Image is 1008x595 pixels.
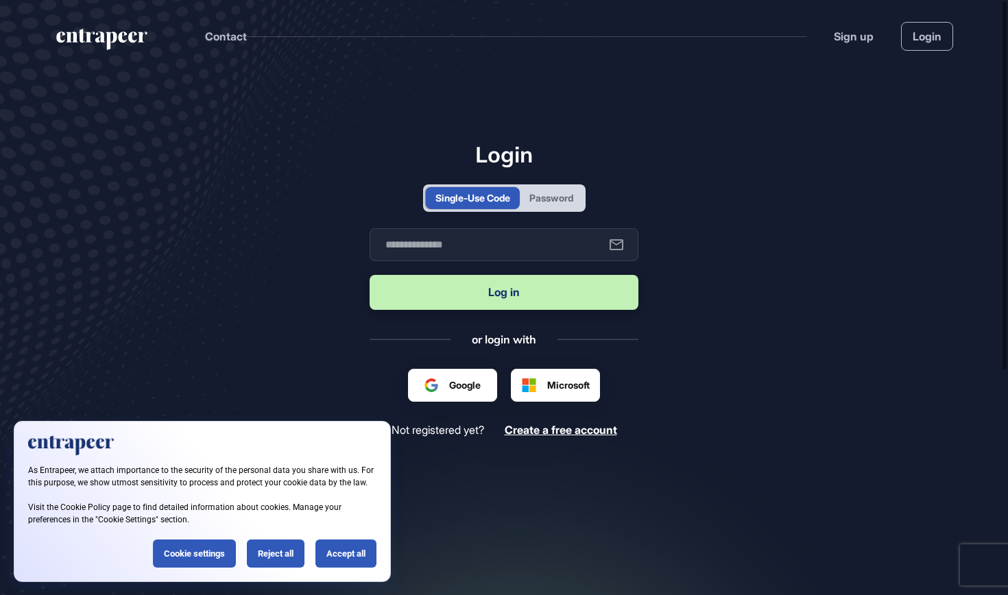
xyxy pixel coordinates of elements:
[547,378,590,392] span: Microsoft
[205,27,247,45] button: Contact
[55,29,149,55] a: entrapeer-logo
[529,191,573,205] div: Password
[834,28,874,45] a: Sign up
[392,424,484,437] span: Not registered yet?
[370,141,638,167] h1: Login
[505,423,617,437] span: Create a free account
[472,332,536,347] div: or login with
[370,275,638,310] button: Log in
[505,424,617,437] a: Create a free account
[901,22,953,51] a: Login
[435,191,510,205] div: Single-Use Code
